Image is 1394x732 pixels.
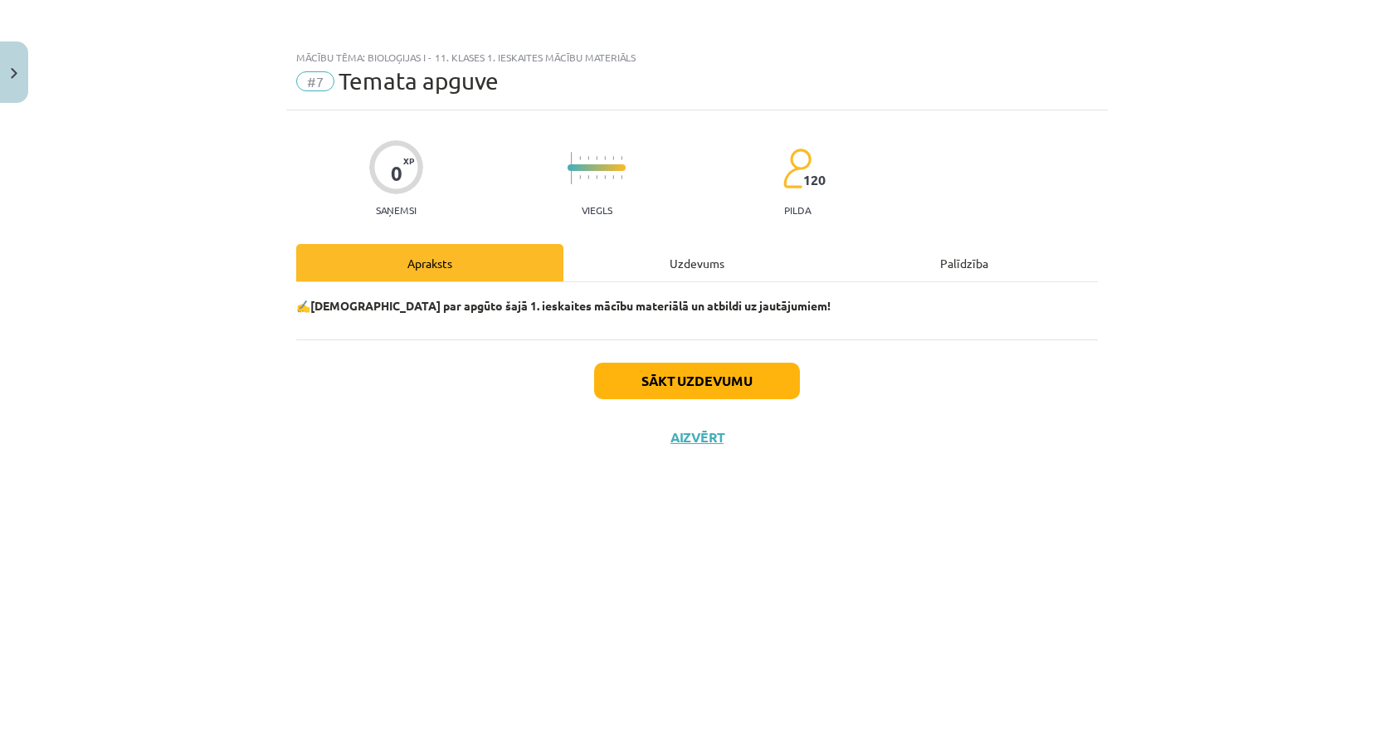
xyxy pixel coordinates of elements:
[11,68,17,79] img: icon-close-lesson-0947bae3869378f0d4975bcd49f059093ad1ed9edebbc8119c70593378902aed.svg
[579,156,581,160] img: icon-short-line-57e1e144782c952c97e751825c79c345078a6d821885a25fce030b3d8c18986b.svg
[621,156,622,160] img: icon-short-line-57e1e144782c952c97e751825c79c345078a6d821885a25fce030b3d8c18986b.svg
[571,152,573,184] img: icon-long-line-d9ea69661e0d244f92f715978eff75569469978d946b2353a9bb055b3ed8787d.svg
[310,298,831,313] b: [DEMOGRAPHIC_DATA] par apgūto šajā 1. ieskaites mācību materiālā un atbildi uz jautājumiem!
[369,204,423,216] p: Saņemsi
[612,156,614,160] img: icon-short-line-57e1e144782c952c97e751825c79c345078a6d821885a25fce030b3d8c18986b.svg
[296,244,563,281] div: Apraksts
[391,162,402,185] div: 0
[612,175,614,179] img: icon-short-line-57e1e144782c952c97e751825c79c345078a6d821885a25fce030b3d8c18986b.svg
[563,244,831,281] div: Uzdevums
[596,156,597,160] img: icon-short-line-57e1e144782c952c97e751825c79c345078a6d821885a25fce030b3d8c18986b.svg
[296,71,334,91] span: #7
[587,175,589,179] img: icon-short-line-57e1e144782c952c97e751825c79c345078a6d821885a25fce030b3d8c18986b.svg
[579,175,581,179] img: icon-short-line-57e1e144782c952c97e751825c79c345078a6d821885a25fce030b3d8c18986b.svg
[621,175,622,179] img: icon-short-line-57e1e144782c952c97e751825c79c345078a6d821885a25fce030b3d8c18986b.svg
[784,204,811,216] p: pilda
[665,429,729,446] button: Aizvērt
[339,67,499,95] span: Temata apguve
[296,297,1098,315] p: ✍️
[604,156,606,160] img: icon-short-line-57e1e144782c952c97e751825c79c345078a6d821885a25fce030b3d8c18986b.svg
[782,148,812,189] img: students-c634bb4e5e11cddfef0936a35e636f08e4e9abd3cc4e673bd6f9a4125e45ecb1.svg
[596,175,597,179] img: icon-short-line-57e1e144782c952c97e751825c79c345078a6d821885a25fce030b3d8c18986b.svg
[403,156,414,165] span: XP
[587,156,589,160] img: icon-short-line-57e1e144782c952c97e751825c79c345078a6d821885a25fce030b3d8c18986b.svg
[803,173,826,188] span: 120
[582,204,612,216] p: Viegls
[831,244,1098,281] div: Palīdzība
[594,363,800,399] button: Sākt uzdevumu
[604,175,606,179] img: icon-short-line-57e1e144782c952c97e751825c79c345078a6d821885a25fce030b3d8c18986b.svg
[296,51,1098,63] div: Mācību tēma: Bioloģijas i - 11. klases 1. ieskaites mācību materiāls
